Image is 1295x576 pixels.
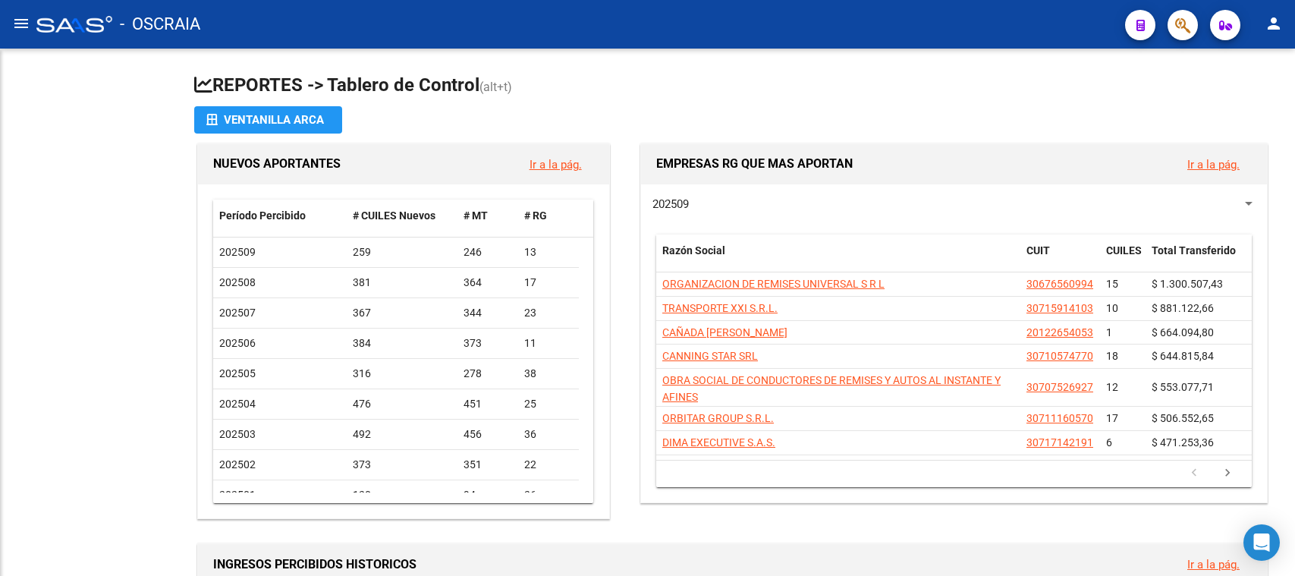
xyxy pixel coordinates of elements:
div: 130 [353,486,451,504]
span: 30711160570 [1026,412,1093,424]
datatable-header-cell: # RG [518,200,579,232]
span: $ 881.122,66 [1152,302,1214,314]
datatable-header-cell: # CUILES Nuevos [347,200,457,232]
span: $ 1.300.507,43 [1152,278,1223,290]
div: 344 [464,304,512,322]
a: Ir a la pág. [530,158,582,172]
span: # RG [524,209,547,222]
div: 246 [464,244,512,261]
div: 36 [524,486,573,504]
datatable-header-cell: # MT [457,200,518,232]
span: 202502 [219,458,256,471]
a: Ir a la pág. [1187,558,1240,571]
div: 22 [524,456,573,474]
span: 15 [1106,278,1118,290]
datatable-header-cell: CUIT [1020,234,1100,285]
span: 30710574770 [1026,350,1093,362]
span: CAÑADA [PERSON_NAME] [662,326,787,338]
div: 373 [464,335,512,352]
div: 38 [524,365,573,382]
div: 316 [353,365,451,382]
span: EMPRESAS RG QUE MAS APORTAN [656,156,853,171]
span: CANNING STAR SRL [662,350,758,362]
span: 202501 [219,489,256,501]
span: 18 [1106,350,1118,362]
span: DIMA EXECUTIVE S.A.S. [662,436,775,449]
span: 30707526927 [1026,381,1093,393]
div: 36 [524,426,573,443]
span: 202507 [219,307,256,319]
span: 202509 [652,197,689,211]
div: 381 [353,274,451,291]
span: # MT [464,209,488,222]
div: 384 [353,335,451,352]
div: 94 [464,486,512,504]
span: 12 [1106,381,1118,393]
div: 278 [464,365,512,382]
div: 351 [464,456,512,474]
span: (alt+t) [479,80,512,94]
div: Open Intercom Messenger [1243,524,1280,561]
span: 202508 [219,276,256,288]
span: $ 506.552,65 [1152,412,1214,424]
div: 367 [353,304,451,322]
div: 492 [353,426,451,443]
div: 364 [464,274,512,291]
div: 13 [524,244,573,261]
div: 17 [524,274,573,291]
div: 476 [353,395,451,413]
span: OBRA SOCIAL DE CONDUCTORES DE REMISES Y AUTOS AL INSTANTE Y AFINES [662,374,1001,404]
button: Ir a la pág. [517,150,594,178]
span: TRANSPORTE XXI S.R.L. [662,302,778,314]
span: 1 [1106,326,1112,338]
div: 456 [464,426,512,443]
h1: REPORTES -> Tablero de Control [194,73,1271,99]
a: Ir a la pág. [1187,158,1240,172]
span: Razón Social [662,244,725,257]
span: 202504 [219,398,256,410]
a: go to previous page [1180,465,1209,482]
span: - OSCRAIA [120,8,200,41]
a: go to next page [1213,465,1242,482]
span: ORGANIZACION DE REMISES UNIVERSAL S R L [662,278,885,290]
div: 25 [524,395,573,413]
span: 6 [1106,436,1112,449]
span: NUEVOS APORTANTES [213,156,341,171]
div: 373 [353,456,451,474]
div: 451 [464,395,512,413]
datatable-header-cell: Total Transferido [1146,234,1252,285]
div: 23 [524,304,573,322]
span: CUILES [1106,244,1142,257]
span: Total Transferido [1152,244,1236,257]
div: 259 [353,244,451,261]
mat-icon: menu [12,14,30,33]
span: $ 664.094,80 [1152,326,1214,338]
span: Período Percibido [219,209,306,222]
datatable-header-cell: CUILES [1100,234,1146,285]
span: CUIT [1026,244,1050,257]
span: $ 644.815,84 [1152,350,1214,362]
span: 202505 [219,367,256,379]
span: 202509 [219,246,256,258]
datatable-header-cell: Período Percibido [213,200,347,232]
mat-icon: person [1265,14,1283,33]
span: $ 553.077,71 [1152,381,1214,393]
div: Ventanilla ARCA [206,106,330,134]
div: 11 [524,335,573,352]
button: Ir a la pág. [1175,150,1252,178]
span: 10 [1106,302,1118,314]
span: 30717142191 [1026,436,1093,449]
span: 30676560994 [1026,278,1093,290]
span: # CUILES Nuevos [353,209,435,222]
span: INGRESOS PERCIBIDOS HISTORICOS [213,557,416,571]
datatable-header-cell: Razón Social [656,234,1020,285]
span: 20122654053 [1026,326,1093,338]
span: 202506 [219,337,256,349]
button: Ventanilla ARCA [194,106,342,134]
span: 17 [1106,412,1118,424]
span: 202503 [219,428,256,440]
span: ORBITAR GROUP S.R.L. [662,412,774,424]
span: $ 471.253,36 [1152,436,1214,449]
span: 30715914103 [1026,302,1093,314]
